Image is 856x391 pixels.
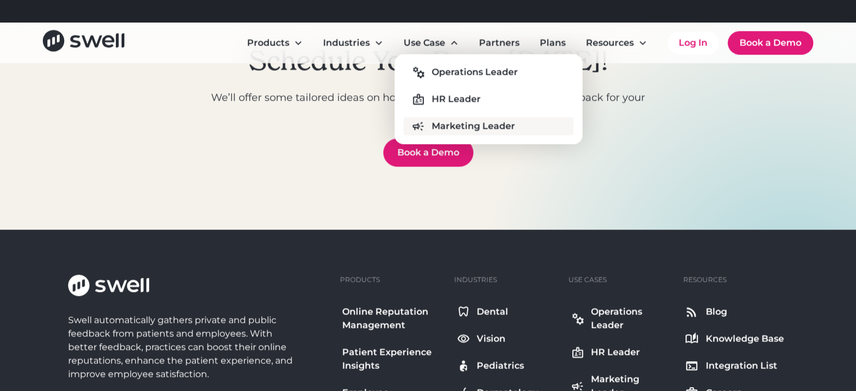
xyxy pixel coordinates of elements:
[192,90,665,120] p: We’ll offer some tailored ideas on how you can get more and better feedback for your practice.
[395,32,468,54] div: Use Case
[404,117,573,135] a: Marketing Leader
[404,90,573,108] a: HR Leader
[340,275,380,285] div: Products
[577,32,656,54] div: Resources
[432,92,481,106] div: HR Leader
[705,332,783,345] div: Knowledge Base
[683,303,786,321] a: Blog
[395,54,582,144] nav: Use Case
[470,32,528,54] a: Partners
[705,359,777,372] div: Integration List
[568,343,674,361] a: HR Leader
[383,138,473,167] a: Book a Demo
[667,32,719,54] a: Log In
[68,313,298,381] div: Swell automatically gathers private and public feedback from patients and employees. With better ...
[683,275,726,285] div: Resources
[43,30,124,55] a: home
[728,31,813,55] a: Book a Demo
[454,275,497,285] div: Industries
[247,36,289,50] div: Products
[342,345,443,372] div: Patient Experience Insights
[432,65,518,79] div: Operations Leader
[477,359,524,372] div: Pediatrics
[568,303,674,334] a: Operations Leader
[340,303,445,334] a: Online Reputation Management
[323,36,370,50] div: Industries
[454,330,559,348] a: Vision
[477,305,508,318] div: Dental
[404,63,573,81] a: Operations Leader
[531,32,575,54] a: Plans
[249,44,608,77] h2: Schedule Your [DATE]!
[705,305,727,318] div: Blog
[568,275,607,285] div: Use Cases
[683,330,786,348] a: Knowledge Base
[404,36,445,50] div: Use Case
[454,303,559,321] a: Dental
[477,332,505,345] div: Vision
[314,32,392,54] div: Industries
[683,357,786,375] a: Integration List
[586,36,634,50] div: Resources
[432,119,515,133] div: Marketing Leader
[454,357,559,375] a: Pediatrics
[238,32,312,54] div: Products
[342,305,443,332] div: Online Reputation Management
[591,345,640,359] div: HR Leader
[591,305,671,332] div: Operations Leader
[340,343,445,375] a: Patient Experience Insights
